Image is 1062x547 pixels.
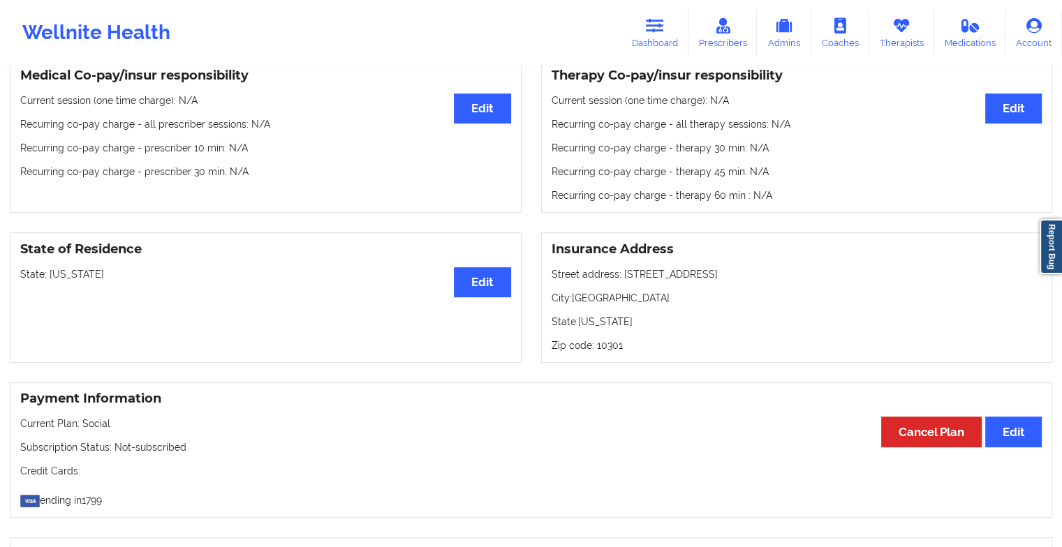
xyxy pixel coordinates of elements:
[20,440,1042,454] p: Subscription Status: Not-subscribed
[1040,219,1062,274] a: Report Bug
[552,267,1042,281] p: Street address: [STREET_ADDRESS]
[20,488,1042,507] p: ending in 1799
[552,338,1042,352] p: Zip code: 10301
[811,10,869,56] a: Coaches
[20,464,1042,478] p: Credit Cards:
[552,93,1042,107] p: Current session (one time charge): N/A
[20,165,511,179] p: Recurring co-pay charge - prescriber 30 min : N/A
[552,68,1042,84] h3: Therapy Co-pay/insur responsibility
[985,93,1042,123] button: Edit
[552,188,1042,202] p: Recurring co-pay charge - therapy 60 min : N/A
[20,241,511,257] h3: State of Residence
[881,417,982,447] button: Cancel Plan
[552,141,1042,155] p: Recurring co-pay charge - therapy 30 min : N/A
[688,10,758,56] a: Prescribers
[20,141,511,155] p: Recurring co-pay charge - prescriber 10 min : N/A
[985,417,1042,447] button: Edit
[20,391,1042,407] h3: Payment Information
[454,267,510,297] button: Edit
[552,315,1042,329] p: State: [US_STATE]
[552,117,1042,131] p: Recurring co-pay charge - all therapy sessions : N/A
[20,93,511,107] p: Current session (one time charge): N/A
[20,417,1042,430] p: Current Plan: Social
[621,10,688,56] a: Dashboard
[20,117,511,131] p: Recurring co-pay charge - all prescriber sessions : N/A
[454,93,510,123] button: Edit
[757,10,811,56] a: Admins
[552,241,1042,257] h3: Insurance Address
[869,10,934,56] a: Therapists
[552,291,1042,305] p: City: [GEOGRAPHIC_DATA]
[552,165,1042,179] p: Recurring co-pay charge - therapy 45 min : N/A
[20,267,511,281] p: State: [US_STATE]
[20,68,511,84] h3: Medical Co-pay/insur responsibility
[1005,10,1062,56] a: Account
[934,10,1006,56] a: Medications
